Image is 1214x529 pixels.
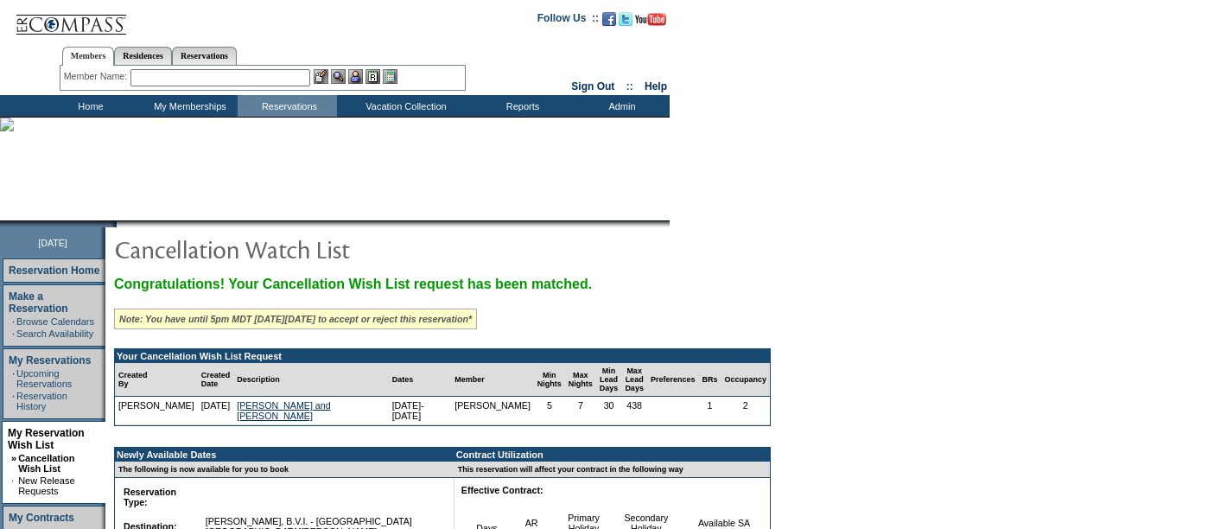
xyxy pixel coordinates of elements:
[537,10,599,31] td: Follow Us ::
[9,512,74,524] a: My Contracts
[461,485,543,495] b: Effective Contract:
[62,47,115,66] a: Members
[64,69,130,84] div: Member Name:
[314,69,328,84] img: b_edit.gif
[635,17,666,28] a: Subscribe to our YouTube Channel
[454,462,770,478] td: This reservation will affect your contract in the following way
[124,487,176,507] b: Reservation Type:
[534,397,565,425] td: 5
[16,316,94,327] a: Browse Calendars
[565,397,596,425] td: 7
[114,232,460,266] img: pgTtlCancellationNotification.gif
[12,316,15,327] td: ·
[389,397,452,425] td: [DATE]- [DATE]
[12,391,15,411] td: ·
[115,349,770,363] td: Your Cancellation Wish List Request
[115,462,444,478] td: The following is now available for you to book
[602,12,616,26] img: Become our fan on Facebook
[18,453,74,474] a: Cancellation Wish List
[389,363,452,397] td: Dates
[16,328,93,339] a: Search Availability
[454,448,770,462] td: Contract Utilization
[721,397,770,425] td: 2
[721,363,770,397] td: Occupancy
[621,363,647,397] td: Max Lead Days
[365,69,380,84] img: Reservations
[383,69,397,84] img: b_calculator.gif
[571,80,614,92] a: Sign Out
[9,354,91,366] a: My Reservations
[534,363,565,397] td: Min Nights
[115,363,198,397] td: Created By
[331,69,346,84] img: View
[619,12,632,26] img: Follow us on Twitter
[114,47,172,65] a: Residences
[602,17,616,28] a: Become our fan on Facebook
[172,47,237,65] a: Reservations
[16,391,67,411] a: Reservation History
[117,220,118,227] img: blank.gif
[11,475,16,496] td: ·
[698,363,721,397] td: BRs
[119,314,472,324] i: Note: You have until 5pm MDT [DATE][DATE] to accept or reject this reservation*
[348,69,363,84] img: Impersonate
[596,397,622,425] td: 30
[16,368,72,389] a: Upcoming Reservations
[451,363,534,397] td: Member
[9,264,99,277] a: Reservation Home
[115,448,444,462] td: Newly Available Dates
[645,80,667,92] a: Help
[233,363,388,397] td: Description
[621,397,647,425] td: 438
[237,400,330,421] a: [PERSON_NAME] and [PERSON_NAME]
[38,238,67,248] span: [DATE]
[111,220,117,227] img: promoShadowLeftCorner.gif
[138,95,238,117] td: My Memberships
[9,290,68,315] a: Make a Reservation
[451,397,534,425] td: [PERSON_NAME]
[12,368,15,389] td: ·
[114,277,592,291] span: Congratulations! Your Cancellation Wish List request has been matched.
[198,397,234,425] td: [DATE]
[619,17,632,28] a: Follow us on Twitter
[647,363,699,397] td: Preferences
[626,80,633,92] span: ::
[635,13,666,26] img: Subscribe to our YouTube Channel
[570,95,670,117] td: Admin
[39,95,138,117] td: Home
[565,363,596,397] td: Max Nights
[238,95,337,117] td: Reservations
[115,397,198,425] td: [PERSON_NAME]
[18,475,74,496] a: New Release Requests
[337,95,471,117] td: Vacation Collection
[8,427,85,451] a: My Reservation Wish List
[698,397,721,425] td: 1
[11,453,16,463] b: »
[198,363,234,397] td: Created Date
[12,328,15,339] td: ·
[471,95,570,117] td: Reports
[596,363,622,397] td: Min Lead Days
